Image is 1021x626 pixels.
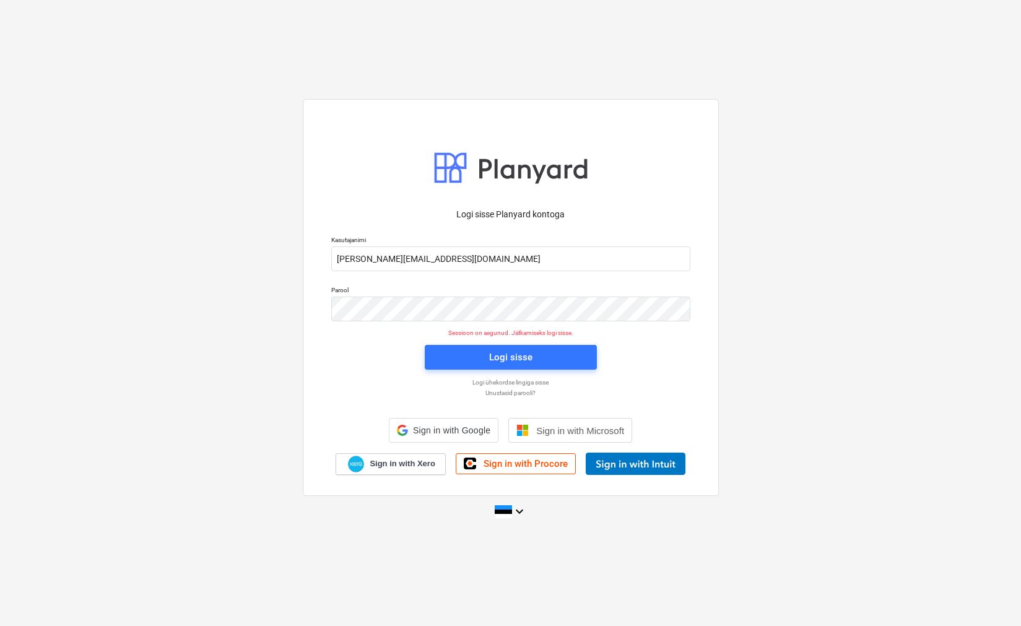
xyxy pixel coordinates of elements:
[331,286,690,297] p: Parool
[331,236,690,246] p: Kasutajanimi
[370,458,435,469] span: Sign in with Xero
[324,329,698,337] p: Sessioon on aegunud. Jätkamiseks logi sisse.
[512,504,527,519] i: keyboard_arrow_down
[516,424,529,437] img: Microsoft logo
[536,425,624,436] span: Sign in with Microsoft
[489,349,532,365] div: Logi sisse
[413,425,490,435] span: Sign in with Google
[484,458,568,469] span: Sign in with Procore
[389,418,498,443] div: Sign in with Google
[331,246,690,271] input: Kasutajanimi
[425,345,597,370] button: Logi sisse
[325,378,697,386] a: Logi ühekordse lingiga sisse
[348,456,364,472] img: Xero logo
[456,453,576,474] a: Sign in with Procore
[336,453,446,475] a: Sign in with Xero
[325,389,697,397] a: Unustasid parooli?
[331,208,690,221] p: Logi sisse Planyard kontoga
